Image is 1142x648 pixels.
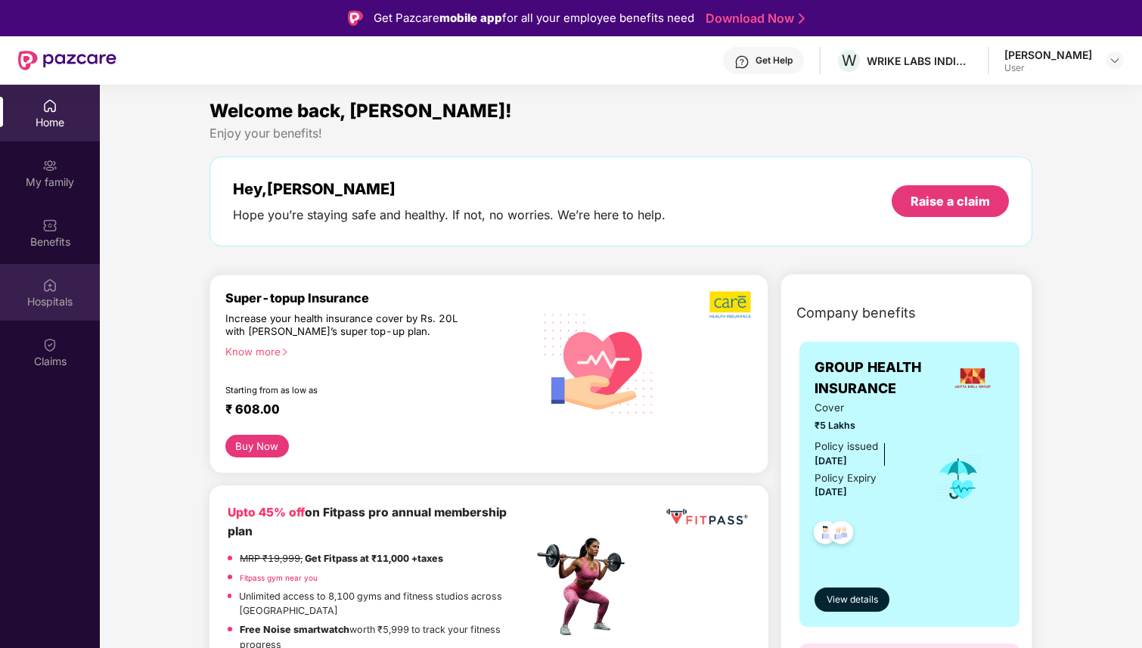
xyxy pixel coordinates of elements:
[796,302,916,324] span: Company benefits
[734,54,749,70] img: svg+xml;base64,PHN2ZyBpZD0iSGVscC0zMngzMiIgeG1sbnM9Imh0dHA6Ly93d3cudzMub3JnLzIwMDAvc3ZnIiB3aWR0aD...
[233,207,666,223] div: Hope you’re staying safe and healthy. If not, no worries. We’re here to help.
[305,553,443,564] strong: Get Fitpass at ₹11,000 +taxes
[240,624,349,635] strong: Free Noise smartwatch
[240,553,303,564] del: MRP ₹19,999,
[815,400,914,416] span: Cover
[225,290,533,305] div: Super-topup Insurance
[18,51,116,70] img: New Pazcare Logo
[827,593,878,607] span: View details
[225,312,467,339] div: Increase your health insurance cover by Rs. 20L with [PERSON_NAME]’s super top-up plan.
[348,11,363,26] img: Logo
[374,9,694,27] div: Get Pazcare for all your employee benefits need
[823,516,860,553] img: svg+xml;base64,PHN2ZyB4bWxucz0iaHR0cDovL3d3dy53My5vcmcvMjAwMC9zdmciIHdpZHRoPSI0OC45NDMiIGhlaWdodD...
[815,418,914,433] span: ₹5 Lakhs
[706,11,800,26] a: Download Now
[815,470,877,486] div: Policy Expiry
[209,100,512,122] span: Welcome back, [PERSON_NAME]!
[228,505,507,538] b: on Fitpass pro annual membership plan
[1004,62,1092,74] div: User
[756,54,793,67] div: Get Help
[709,290,753,319] img: b5dec4f62d2307b9de63beb79f102df3.png
[42,337,57,352] img: svg+xml;base64,PHN2ZyBpZD0iQ2xhaW0iIHhtbG5zPSJodHRwOi8vd3d3LnczLm9yZy8yMDAwL3N2ZyIgd2lkdGg9IjIwIi...
[799,11,805,26] img: Stroke
[911,193,990,209] div: Raise a claim
[815,439,878,454] div: Policy issued
[228,505,305,519] b: Upto 45% off
[42,218,57,233] img: svg+xml;base64,PHN2ZyBpZD0iQmVuZWZpdHMiIHhtbG5zPSJodHRwOi8vd3d3LnczLm9yZy8yMDAwL3N2ZyIgd2lkdGg9Ij...
[225,385,469,395] div: Starting from as low as
[225,346,524,356] div: Know more
[867,54,973,68] div: WRIKE LABS INDIA PRIVATE LIMITED
[239,589,532,619] p: Unlimited access to 8,100 gyms and fitness studios across [GEOGRAPHIC_DATA]
[42,158,57,173] img: svg+xml;base64,PHN2ZyB3aWR0aD0iMjAiIGhlaWdodD0iMjAiIHZpZXdCb3g9IjAgMCAyMCAyMCIgZmlsbD0ibm9uZSIgeG...
[42,98,57,113] img: svg+xml;base64,PHN2ZyBpZD0iSG9tZSIgeG1sbnM9Imh0dHA6Ly93d3cudzMub3JnLzIwMDAvc3ZnIiB3aWR0aD0iMjAiIG...
[807,516,844,553] img: svg+xml;base64,PHN2ZyB4bWxucz0iaHR0cDovL3d3dy53My5vcmcvMjAwMC9zdmciIHdpZHRoPSI0OC45NDMiIGhlaWdodD...
[532,534,638,640] img: fpp.png
[233,180,666,198] div: Hey, [PERSON_NAME]
[1004,48,1092,62] div: [PERSON_NAME]
[815,455,847,467] span: [DATE]
[240,573,318,582] a: Fitpass gym near you
[815,357,942,400] span: GROUP HEALTH INSURANCE
[42,277,57,293] img: svg+xml;base64,PHN2ZyBpZD0iSG9zcGl0YWxzIiB4bWxucz0iaHR0cDovL3d3dy53My5vcmcvMjAwMC9zdmciIHdpZHRoPS...
[225,435,289,457] button: Buy Now
[281,348,289,356] span: right
[815,588,889,612] button: View details
[663,504,750,531] img: fppp.png
[209,126,1032,141] div: Enjoy your benefits!
[842,51,857,70] span: W
[439,11,502,25] strong: mobile app
[934,454,983,504] img: icon
[952,358,993,398] img: insurerLogo
[225,402,518,420] div: ₹ 608.00
[533,296,665,429] img: svg+xml;base64,PHN2ZyB4bWxucz0iaHR0cDovL3d3dy53My5vcmcvMjAwMC9zdmciIHhtbG5zOnhsaW5rPSJodHRwOi8vd3...
[815,486,847,498] span: [DATE]
[1109,54,1121,67] img: svg+xml;base64,PHN2ZyBpZD0iRHJvcGRvd24tMzJ4MzIiIHhtbG5zPSJodHRwOi8vd3d3LnczLm9yZy8yMDAwL3N2ZyIgd2...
